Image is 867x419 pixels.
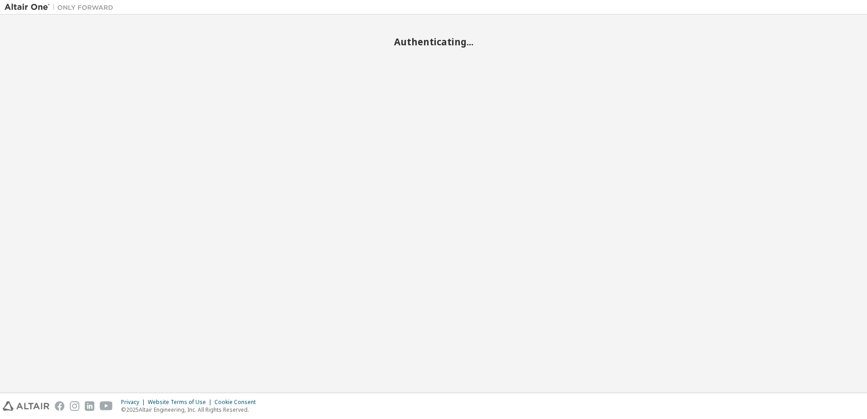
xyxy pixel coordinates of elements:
[70,401,79,411] img: instagram.svg
[100,401,113,411] img: youtube.svg
[121,406,261,414] p: © 2025 Altair Engineering, Inc. All Rights Reserved.
[5,36,862,48] h2: Authenticating...
[85,401,94,411] img: linkedin.svg
[148,399,214,406] div: Website Terms of Use
[5,3,118,12] img: Altair One
[121,399,148,406] div: Privacy
[3,401,49,411] img: altair_logo.svg
[214,399,261,406] div: Cookie Consent
[55,401,64,411] img: facebook.svg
